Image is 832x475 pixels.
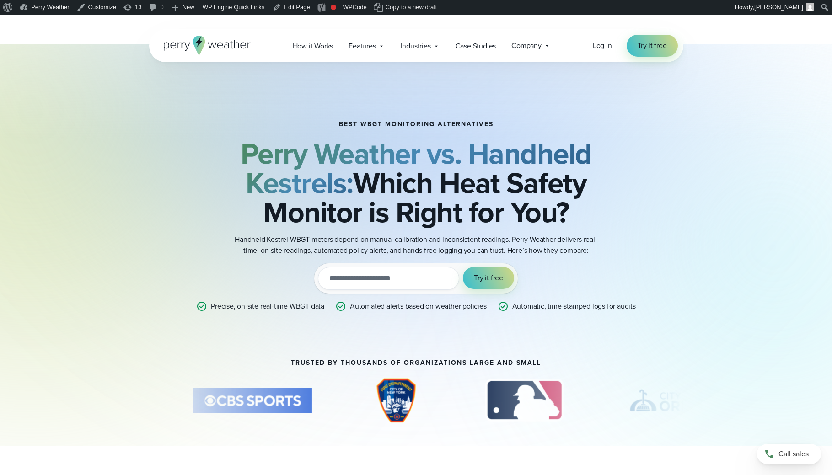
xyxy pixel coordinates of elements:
[401,41,431,52] span: Industries
[476,378,573,423] div: 5 of 23
[617,378,746,423] div: 6 of 23
[149,378,683,428] div: slideshow
[754,4,803,11] span: [PERSON_NAME]
[456,41,496,52] span: Case Studies
[448,37,504,55] a: Case Studies
[241,132,592,204] b: Perry Weather vs. Handheld Kestrels:
[233,234,599,256] p: Handheld Kestrel WBGT meters depend on manual calibration and inconsistent readings. Perry Weathe...
[350,301,487,312] p: Automated alerts based on weather policies
[331,5,336,10] div: Needs improvement
[195,139,638,227] h2: Which Heat Safety Monitor is Right for You?
[291,359,541,367] h2: Trusted by thousands of organizations large and small
[188,378,317,423] div: 3 of 23
[188,378,317,423] img: CBS-Sports.svg
[211,301,324,312] p: Precise, on-site real-time WBGT data
[293,41,333,52] span: How it Works
[362,378,432,423] div: 4 of 23
[512,301,636,312] p: Automatic, time-stamped logs for audits
[362,378,432,423] img: City-of-New-York-Fire-Department-FDNY.svg
[511,40,542,51] span: Company
[627,35,678,57] a: Try it free
[476,378,573,423] img: MLB.svg
[778,448,809,459] span: Call sales
[593,40,612,51] a: Log in
[349,41,376,52] span: Features
[757,444,821,464] a: Call sales
[339,121,494,128] h1: BEST WBGT MONITORING ALTERNATIVES
[638,40,667,51] span: Try it free
[474,272,503,283] span: Try it free
[285,37,341,55] a: How it Works
[617,378,746,423] img: City-of-Orlando.svg
[463,267,514,289] button: Try it free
